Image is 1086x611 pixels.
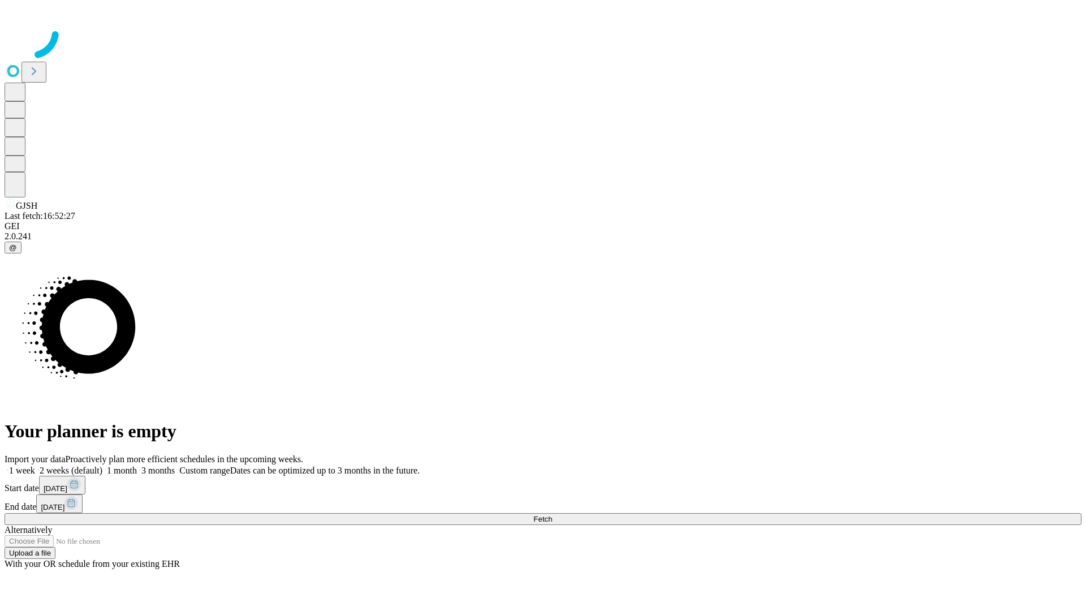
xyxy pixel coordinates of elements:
[5,454,66,464] span: Import your data
[40,466,102,475] span: 2 weeks (default)
[5,547,55,559] button: Upload a file
[5,231,1081,242] div: 2.0.241
[5,211,75,221] span: Last fetch: 16:52:27
[141,466,175,475] span: 3 months
[41,503,64,511] span: [DATE]
[39,476,85,494] button: [DATE]
[36,494,83,513] button: [DATE]
[9,466,35,475] span: 1 week
[5,221,1081,231] div: GEI
[9,243,17,252] span: @
[5,513,1081,525] button: Fetch
[179,466,230,475] span: Custom range
[5,559,180,569] span: With your OR schedule from your existing EHR
[16,201,37,210] span: GJSH
[5,476,1081,494] div: Start date
[107,466,137,475] span: 1 month
[5,494,1081,513] div: End date
[5,525,52,535] span: Alternatively
[44,484,67,493] span: [DATE]
[230,466,420,475] span: Dates can be optimized up to 3 months in the future.
[533,515,552,523] span: Fetch
[66,454,303,464] span: Proactively plan more efficient schedules in the upcoming weeks.
[5,242,21,253] button: @
[5,421,1081,442] h1: Your planner is empty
